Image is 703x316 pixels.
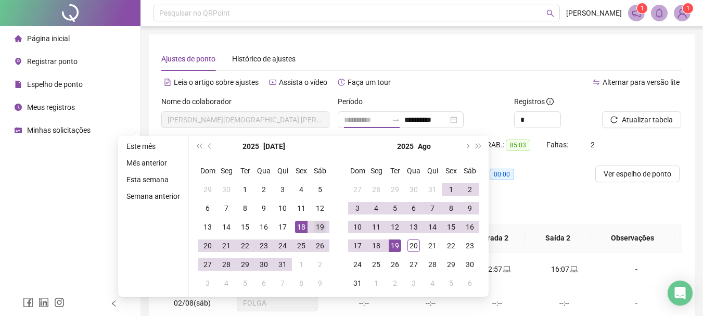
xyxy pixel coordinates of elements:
span: notification [632,8,641,18]
td: 2025-07-15 [236,218,254,236]
th: Sáb [311,161,329,180]
div: 7 [426,202,439,214]
span: info-circle [546,98,554,105]
span: clock-circle [15,104,22,111]
td: 2025-07-09 [254,199,273,218]
span: Ajustes de ponto [161,55,215,63]
span: Assista o vídeo [279,78,327,86]
div: 5 [389,202,401,214]
div: 12 [314,202,326,214]
div: 4 [220,277,233,289]
th: Entrada 2 [459,224,525,252]
th: Qui [273,161,292,180]
td: 2025-07-28 [217,255,236,274]
td: 2025-08-02 [461,180,479,199]
td: 2025-07-31 [423,180,442,199]
img: 83923 [674,5,690,21]
label: Nome do colaborador [161,96,238,107]
td: 2025-08-24 [348,255,367,274]
div: 9 [314,277,326,289]
span: Meus registros [27,103,75,111]
button: prev-year [204,136,216,157]
td: 2025-08-01 [442,180,461,199]
button: super-prev-year [193,136,204,157]
td: 2025-07-19 [311,218,329,236]
div: 30 [464,258,476,271]
span: Registros [514,96,554,107]
div: 9 [464,202,476,214]
div: 20 [201,239,214,252]
td: 2025-08-15 [442,218,461,236]
td: 2025-07-10 [273,199,292,218]
td: 2025-08-08 [292,274,311,293]
td: 2025-07-30 [404,180,423,199]
td: 2025-09-05 [442,274,461,293]
div: 30 [407,183,420,196]
button: next-year [461,136,472,157]
div: 6 [258,277,270,289]
div: 2 [464,183,476,196]
span: file-text [164,79,171,86]
td: 2025-08-19 [386,236,404,255]
div: 4 [370,202,382,214]
th: Dom [348,161,367,180]
div: 24 [351,258,364,271]
td: 2025-07-21 [217,236,236,255]
td: 2025-08-27 [404,255,423,274]
td: 2025-08-21 [423,236,442,255]
span: swap-right [392,116,400,124]
td: 2025-08-25 [367,255,386,274]
div: 22 [445,239,457,252]
div: 5 [314,183,326,196]
td: 2025-08-22 [442,236,461,255]
td: 2025-08-26 [386,255,404,274]
div: 10 [276,202,289,214]
td: 2025-07-17 [273,218,292,236]
label: Período [338,96,369,107]
span: Registrar ponto [27,57,78,66]
span: Leia o artigo sobre ajustes [174,78,259,86]
sup: 1 [637,3,647,14]
td: 2025-07-28 [367,180,386,199]
th: Qua [404,161,423,180]
div: --:-- [406,297,456,309]
div: 26 [389,258,401,271]
th: Sáb [461,161,479,180]
span: Ver espelho de ponto [604,168,671,180]
td: 2025-07-01 [236,180,254,199]
div: 21 [220,239,233,252]
div: 6 [201,202,214,214]
div: 3 [276,183,289,196]
div: 28 [220,258,233,271]
div: 14 [220,221,233,233]
span: laptop [502,266,510,273]
td: 2025-08-18 [367,236,386,255]
td: 2025-08-31 [348,274,367,293]
th: Qui [423,161,442,180]
div: 23 [258,239,270,252]
div: 29 [201,183,214,196]
td: 2025-08-13 [404,218,423,236]
div: 7 [276,277,289,289]
div: 2 [389,277,401,289]
div: 13 [407,221,420,233]
div: 19 [389,239,401,252]
div: 5 [239,277,251,289]
div: 10 [351,221,364,233]
td: 2025-07-24 [273,236,292,255]
div: 16 [464,221,476,233]
td: 2025-07-31 [273,255,292,274]
td: 2025-07-18 [292,218,311,236]
span: Atualizar tabela [622,114,673,125]
div: Quitações: [454,168,527,180]
button: year panel [242,136,259,157]
div: 30 [258,258,270,271]
td: 2025-08-02 [311,255,329,274]
div: 31 [276,258,289,271]
td: 2025-07-26 [311,236,329,255]
td: 2025-07-07 [217,199,236,218]
span: Alternar para versão lite [603,78,680,86]
div: 28 [370,183,382,196]
button: year panel [397,136,414,157]
div: 1 [239,183,251,196]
